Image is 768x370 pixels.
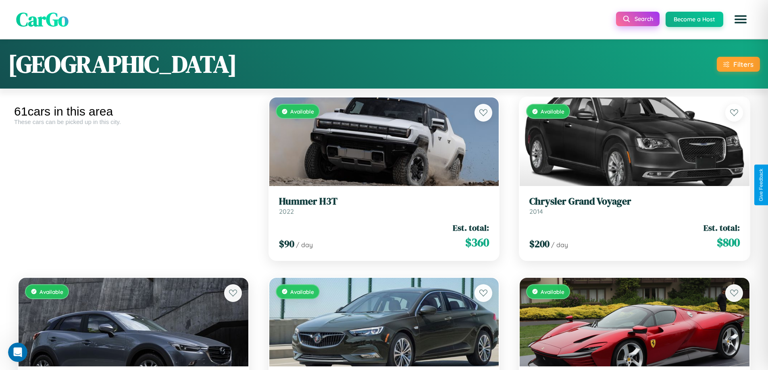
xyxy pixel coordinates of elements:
div: Filters [733,60,753,68]
span: Est. total: [703,222,740,234]
h3: Chrysler Grand Voyager [529,196,740,207]
a: Chrysler Grand Voyager2014 [529,196,740,215]
span: $ 90 [279,237,294,250]
span: $ 360 [465,234,489,250]
span: Available [290,288,314,295]
span: Search [635,15,653,23]
button: Open menu [729,8,752,31]
a: Hummer H3T2022 [279,196,489,215]
span: Est. total: [453,222,489,234]
span: / day [551,241,568,249]
h1: [GEOGRAPHIC_DATA] [8,48,237,81]
div: Give Feedback [758,169,764,201]
div: These cars can be picked up in this city. [14,118,253,125]
span: Available [541,288,564,295]
span: $ 200 [529,237,549,250]
span: Available [541,108,564,115]
h3: Hummer H3T [279,196,489,207]
span: Available [40,288,63,295]
iframe: Intercom live chat [8,343,27,362]
button: Become a Host [666,12,723,27]
button: Search [616,12,660,26]
span: / day [296,241,313,249]
span: 2014 [529,207,543,215]
span: $ 800 [717,234,740,250]
span: CarGo [16,6,69,33]
span: Available [290,108,314,115]
div: 61 cars in this area [14,105,253,118]
button: Filters [717,57,760,72]
span: 2022 [279,207,294,215]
